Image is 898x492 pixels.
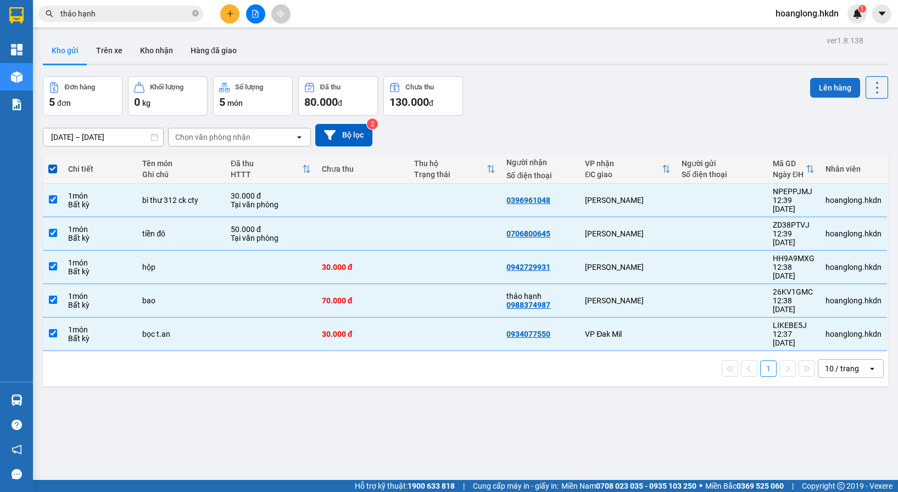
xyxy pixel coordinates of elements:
[43,76,122,116] button: Đơn hàng5đơn
[409,155,501,184] th: Toggle SortBy
[68,225,131,234] div: 1 món
[506,292,574,301] div: thảo hạnh
[414,170,487,179] div: Trạng thái
[858,5,866,13] sup: 1
[231,200,311,209] div: Tại văn phòng
[142,99,150,108] span: kg
[773,159,806,168] div: Mã GD
[182,37,246,64] button: Hàng đã giao
[767,7,847,20] span: hoanglong.hkdn
[68,325,131,334] div: 1 món
[408,482,455,490] strong: 1900 633 818
[142,296,220,305] div: bao
[68,267,131,276] div: Bất kỳ
[322,296,403,305] div: 70.000 đ
[767,155,820,184] th: Toggle SortBy
[773,263,815,280] div: 12:38 [DATE]
[585,330,671,338] div: VP Đak Mil
[773,196,815,213] div: 12:39 [DATE]
[227,99,243,108] span: món
[383,76,463,116] button: Chưa thu130.000đ
[192,10,199,16] span: close-circle
[320,83,341,91] div: Đã thu
[585,170,662,179] div: ĐC giao
[579,155,676,184] th: Toggle SortBy
[414,159,487,168] div: Thu hộ
[506,196,550,205] div: 0396961048
[11,394,23,406] img: warehouse-icon
[322,330,403,338] div: 30.000 đ
[826,165,882,173] div: Nhân viên
[68,234,131,242] div: Bất kỳ
[142,263,220,272] div: hộp
[304,95,338,109] span: 80.000
[231,225,311,234] div: 50.000 đ
[585,296,671,305] div: [PERSON_NAME]
[11,71,23,83] img: warehouse-icon
[68,301,131,309] div: Bất kỳ
[142,196,220,205] div: bì thư 312 ck cty
[142,330,220,338] div: bọc t.an
[773,170,806,179] div: Ngày ĐH
[585,263,671,272] div: [PERSON_NAME]
[225,155,316,184] th: Toggle SortBy
[868,364,877,373] svg: open
[826,296,882,305] div: hoanglong.hkdn
[860,5,864,13] span: 1
[192,9,199,19] span: close-circle
[506,263,550,272] div: 0942729931
[128,76,208,116] button: Khối lượng0kg
[585,229,671,238] div: [PERSON_NAME]
[473,480,559,492] span: Cung cấp máy in - giấy in:
[682,159,762,168] div: Người gửi
[837,482,845,490] span: copyright
[773,187,815,196] div: NPEPPJMJ
[142,159,220,168] div: Tên món
[231,191,311,200] div: 30.000 đ
[142,170,220,179] div: Ghi chú
[463,480,465,492] span: |
[11,44,23,55] img: dashboard-icon
[699,484,702,488] span: ⚪️
[11,99,23,110] img: solution-icon
[773,330,815,347] div: 12:37 [DATE]
[506,330,550,338] div: 0934077550
[872,4,891,24] button: caret-down
[12,420,22,430] span: question-circle
[68,334,131,343] div: Bất kỳ
[131,37,182,64] button: Kho nhận
[142,229,220,238] div: tiền đô
[68,200,131,209] div: Bất kỳ
[315,124,372,146] button: Bộ lọc
[826,229,882,238] div: hoanglong.hkdn
[68,258,131,267] div: 1 món
[760,360,777,377] button: 1
[235,83,263,91] div: Số lượng
[773,254,815,263] div: HH9A9MXG
[773,287,815,296] div: 26KV1GMC
[231,234,311,242] div: Tại văn phòng
[322,263,403,272] div: 30.000 đ
[826,196,882,205] div: hoanglong.hkdn
[852,9,862,19] img: icon-new-feature
[773,296,815,314] div: 12:38 [DATE]
[405,83,434,91] div: Chưa thu
[252,10,259,18] span: file-add
[271,4,291,24] button: aim
[877,9,887,19] span: caret-down
[213,76,293,116] button: Số lượng5món
[429,99,433,108] span: đ
[506,171,574,180] div: Số điện thoại
[367,118,378,129] sup: 2
[68,292,131,301] div: 1 món
[506,158,574,167] div: Người nhận
[134,95,140,109] span: 0
[295,133,304,142] svg: open
[825,363,859,374] div: 10 / trang
[68,191,131,200] div: 1 món
[46,10,53,18] span: search
[231,159,302,168] div: Đã thu
[506,229,550,238] div: 0706800645
[810,78,860,98] button: Lên hàng
[231,170,302,179] div: HTTT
